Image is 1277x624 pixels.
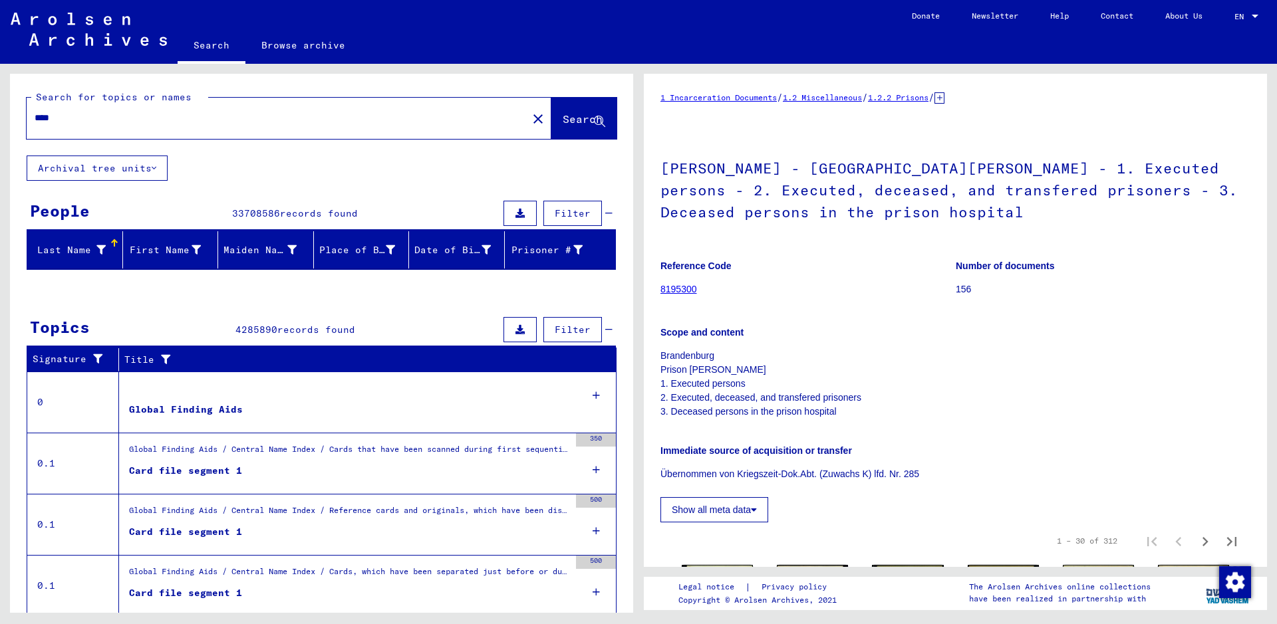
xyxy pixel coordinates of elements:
mat-label: Search for topics or names [36,91,192,103]
p: 156 [956,282,1250,296]
div: Title [124,349,603,370]
p: have been realized in partnership with [969,593,1151,605]
span: / [928,91,934,103]
img: Change consent [1219,566,1251,598]
b: Reference Code [660,260,732,271]
td: 0 [27,371,119,433]
button: Last page [1218,528,1245,554]
p: Übernommen von Kriegszeit-Dok.Abt. (Zuwachs K) lfd. Nr. 285 [660,467,1250,481]
mat-header-cell: Date of Birth [409,231,505,268]
div: Signature [33,352,108,366]
button: Filter [543,201,602,226]
img: Arolsen_neg.svg [11,13,167,46]
b: Scope and content [660,327,744,338]
div: Date of Birth [414,243,491,257]
div: Title [124,353,590,367]
span: records found [277,324,355,336]
div: Global Finding Aids [129,403,243,417]
button: Clear [525,105,551,132]
div: Prisoner # [510,243,583,257]
div: Prisoner # [510,239,600,260]
td: 0.1 [27,555,119,616]
button: Next page [1192,528,1218,554]
div: 350 [576,433,616,447]
span: Filter [555,324,591,336]
div: Place of Birth [319,243,396,257]
mat-header-cell: Place of Birth [314,231,410,268]
div: Maiden Name [223,243,297,257]
div: Card file segment 1 [129,586,242,600]
a: Privacy policy [751,580,843,594]
span: 33708586 [232,207,280,219]
button: Previous page [1165,528,1192,554]
div: Signature [33,349,122,370]
mat-header-cell: First Name [123,231,219,268]
span: EN [1234,12,1249,21]
span: / [777,91,783,103]
p: Copyright © Arolsen Archives, 2021 [678,594,843,606]
span: / [862,91,868,103]
a: 1 Incarceration Documents [660,92,777,102]
div: First Name [128,239,218,260]
div: Global Finding Aids / Central Name Index / Cards, which have been separated just before or during... [129,566,569,584]
div: Last Name [33,243,106,257]
div: Card file segment 1 [129,464,242,478]
button: Filter [543,317,602,342]
a: Browse archive [245,29,361,61]
div: Place of Birth [319,239,412,260]
div: People [30,199,90,223]
span: Filter [555,207,591,219]
div: Date of Birth [414,239,507,260]
div: Global Finding Aids / Central Name Index / Reference cards and originals, which have been discove... [129,504,569,523]
a: Search [178,29,245,64]
button: Archival tree units [27,156,168,181]
b: Number of documents [956,260,1055,271]
a: 1.2.2 Prisons [868,92,928,102]
div: Change consent [1218,566,1250,597]
div: Last Name [33,239,122,260]
a: 8195300 [660,284,697,294]
button: Show all meta data [660,497,768,522]
p: The Arolsen Archives online collections [969,581,1151,593]
button: Search [551,98,617,139]
button: First page [1139,528,1165,554]
div: Card file segment 1 [129,525,242,539]
b: Immediate source of acquisition or transfer [660,445,852,456]
mat-header-cell: Last Name [27,231,123,268]
div: 500 [576,556,616,569]
div: Global Finding Aids / Central Name Index / Cards that have been scanned during first sequential m... [129,443,569,462]
mat-header-cell: Prisoner # [505,231,616,268]
mat-header-cell: Maiden Name [218,231,314,268]
div: 500 [576,494,616,508]
p: Brandenburg Prison [PERSON_NAME] 1. Executed persons 2. Executed, deceased, and transfered prison... [660,349,1250,419]
h1: [PERSON_NAME] - [GEOGRAPHIC_DATA][PERSON_NAME] - 1. Executed persons - 2. Executed, deceased, and... [660,138,1250,240]
span: Search [563,112,603,126]
span: 4285890 [235,324,277,336]
div: First Name [128,243,202,257]
a: 1.2 Miscellaneous [783,92,862,102]
div: Topics [30,315,90,339]
img: yv_logo.png [1203,576,1253,609]
mat-icon: close [530,111,546,127]
div: 1 – 30 of 312 [1057,535,1117,547]
span: records found [280,207,358,219]
a: Legal notice [678,580,745,594]
div: | [678,580,843,594]
div: Maiden Name [223,239,313,260]
td: 0.1 [27,433,119,494]
td: 0.1 [27,494,119,555]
